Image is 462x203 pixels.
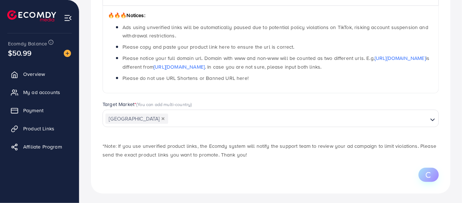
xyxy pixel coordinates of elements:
[23,107,43,114] span: Payment
[122,54,429,70] span: Please notice your full domain url. Domain with www and non-www will be counted as two different ...
[5,139,74,154] a: Affiliate Program
[108,12,126,19] span: 🔥🔥🔥
[169,113,427,125] input: Search for option
[5,121,74,136] a: Product Links
[122,43,295,50] span: Please copy and paste your product link here to ensure the url is correct.
[122,74,249,82] span: Please do not use URL Shortens or Banned URL here!
[64,50,71,57] img: image
[122,24,428,39] span: Ads using unverified links will be automatically paused due to potential policy violations on Tik...
[103,142,439,159] p: *Note: If you use unverified product links, the Ecomdy system will notify the support team to rev...
[23,89,60,96] span: My ad accounts
[108,12,145,19] span: Notices:
[5,85,74,100] a: My ad accounts
[8,48,32,58] span: $50.99
[23,143,62,150] span: Affiliate Program
[154,63,205,70] a: [URL][DOMAIN_NAME]
[375,54,426,62] a: [URL][DOMAIN_NAME]
[431,170,457,198] iframe: Chat
[136,101,192,107] span: (You can add multi-country)
[5,103,74,118] a: Payment
[105,114,168,124] span: [GEOGRAPHIC_DATA]
[103,101,192,108] label: Target Market
[23,70,45,78] span: Overview
[64,14,72,22] img: menu
[5,67,74,81] a: Overview
[8,40,47,47] span: Ecomdy Balance
[7,10,56,21] img: logo
[23,125,54,132] span: Product Links
[103,110,439,127] div: Search for option
[161,117,165,121] button: Deselect Pakistan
